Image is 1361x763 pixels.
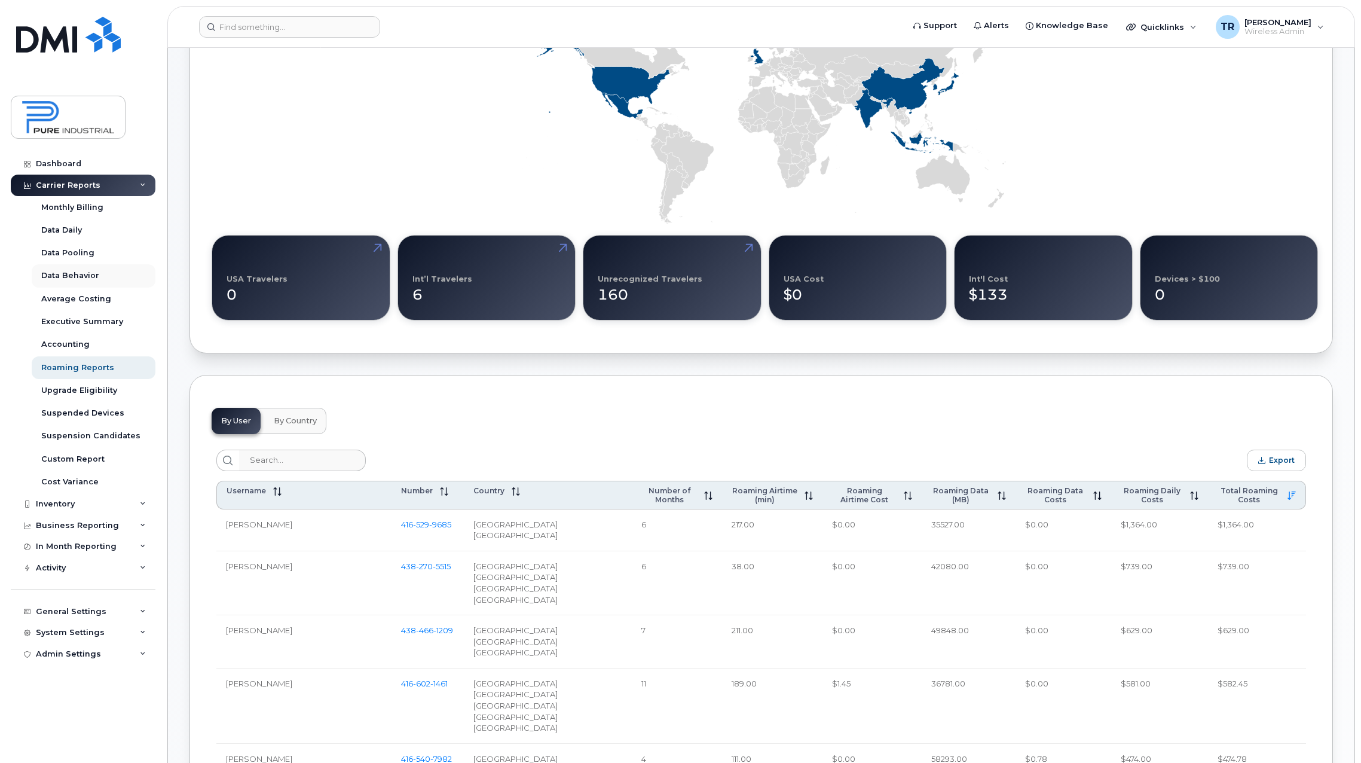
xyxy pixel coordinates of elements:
[473,722,622,734] div: [GEOGRAPHIC_DATA]
[473,647,622,658] div: [GEOGRAPHIC_DATA]
[1140,22,1184,32] span: Quicklinks
[1016,669,1112,744] td: $0.00
[922,669,1015,744] td: 36781.00
[822,551,922,615] td: $0.00
[922,509,1015,551] td: 35527.00
[473,700,622,712] div: [GEOGRAPHIC_DATA]
[1017,14,1117,38] a: Knowledge Base
[473,712,622,723] div: [GEOGRAPHIC_DATA]
[598,274,702,283] div: Unrecognized Travelers
[401,561,451,571] a: 4382705515
[1121,486,1183,504] span: Roaming Daily Costs
[969,274,1118,306] div: $133
[1207,15,1332,39] div: Tashiur Rahman
[430,679,448,688] span: 1461
[416,625,433,635] span: 466
[226,561,292,571] span: [PERSON_NAME]
[1155,274,1220,283] div: Devices > $100
[226,520,292,529] span: [PERSON_NAME]
[199,16,380,38] input: Find something...
[722,669,822,744] td: 189.00
[473,561,622,572] div: [GEOGRAPHIC_DATA]
[473,572,622,583] div: [GEOGRAPHIC_DATA]
[473,594,622,606] div: [GEOGRAPHIC_DATA]
[965,14,1017,38] a: Alerts
[401,625,453,635] a: 4384661209
[401,520,451,529] span: 416
[274,416,317,426] span: By Country
[1111,669,1208,744] td: $581.00
[722,615,822,669] td: 211.00
[1221,20,1234,34] span: TR
[822,669,922,744] td: $1.45
[473,678,622,689] div: [GEOGRAPHIC_DATA]
[822,615,922,669] td: $0.00
[433,625,453,635] span: 1209
[413,679,430,688] span: 602
[784,274,932,306] div: $0
[1247,450,1306,471] button: Export
[401,486,433,495] span: Number
[227,274,375,306] div: 0
[931,486,990,504] span: Roaming Data (MB)
[905,14,965,38] a: Support
[401,625,453,635] span: 438
[1016,615,1112,669] td: $0.00
[732,486,797,504] span: Roaming Airtime (min)
[412,274,472,283] div: Int’l Travelers
[473,583,622,594] div: [GEOGRAPHIC_DATA]
[412,274,561,306] div: 6
[1111,615,1208,669] td: $629.00
[239,450,366,471] input: Search...
[641,486,697,504] span: Number of Months
[1111,551,1208,615] td: $739.00
[722,551,822,615] td: 38.00
[922,551,1015,615] td: 42080.00
[1244,27,1311,36] span: Wireless Admin
[429,520,451,529] span: 9685
[632,615,722,669] td: 7
[473,519,622,530] div: [GEOGRAPHIC_DATA]
[1208,509,1306,551] td: $1,364.00
[226,679,292,688] span: [PERSON_NAME]
[822,509,922,551] td: $0.00
[969,274,1008,283] div: Int'l Cost
[1269,456,1295,465] span: Export
[832,486,897,504] span: Roaming Airtime Cost
[1208,615,1306,669] td: $629.00
[401,561,451,571] span: 438
[401,679,448,688] a: 4166021461
[401,679,448,688] span: 416
[473,530,622,541] div: [GEOGRAPHIC_DATA]
[784,274,824,283] div: USA Cost
[226,625,292,635] span: [PERSON_NAME]
[1208,551,1306,615] td: $739.00
[632,509,722,551] td: 6
[401,520,451,529] a: 4165299685
[473,636,622,648] div: [GEOGRAPHIC_DATA]
[984,20,1009,32] span: Alerts
[1118,15,1205,39] div: Quicklinks
[598,274,747,306] div: 160
[227,486,266,495] span: Username
[922,615,1015,669] td: 49848.00
[1025,486,1087,504] span: Roaming Data Costs
[1244,17,1311,27] span: [PERSON_NAME]
[1036,20,1108,32] span: Knowledge Base
[416,561,433,571] span: 270
[413,520,429,529] span: 529
[632,669,722,744] td: 11
[923,20,957,32] span: Support
[632,551,722,615] td: 6
[473,486,504,495] span: Country
[722,509,822,551] td: 217.00
[1016,551,1112,615] td: $0.00
[1155,274,1304,306] div: 0
[1111,509,1208,551] td: $1,364.00
[1016,509,1112,551] td: $0.00
[473,689,622,700] div: [GEOGRAPHIC_DATA]
[433,561,451,571] span: 5515
[473,625,622,636] div: [GEOGRAPHIC_DATA]
[227,274,288,283] div: USA Travelers
[1208,669,1306,744] td: $582.45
